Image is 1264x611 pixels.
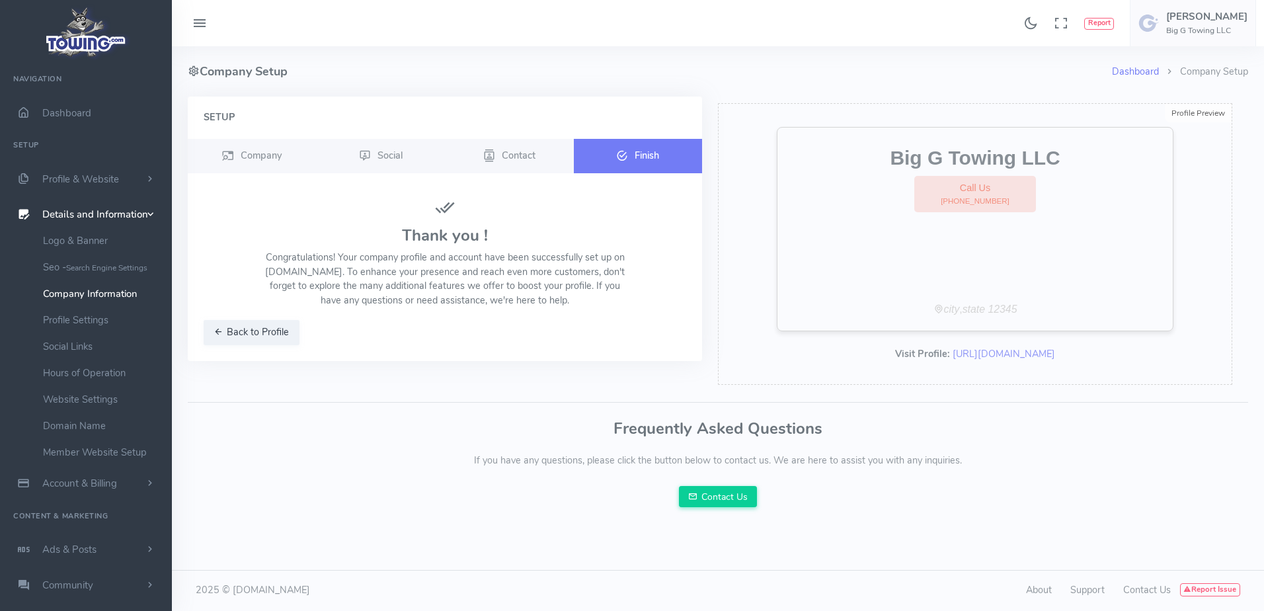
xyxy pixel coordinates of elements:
[33,307,172,333] a: Profile Settings
[679,486,757,507] a: Contact Us
[914,176,1036,212] a: Call Us[PHONE_NUMBER]
[66,263,147,273] small: Search Engine Settings
[42,543,97,556] span: Ads & Posts
[188,583,718,598] div: 2025 © [DOMAIN_NAME]
[188,454,1248,468] p: If you have any questions, please click the button below to contact us. We are here to assist you...
[42,4,131,60] img: logo
[1166,11,1247,22] h5: [PERSON_NAME]
[988,304,1017,315] i: 12345
[791,147,1160,169] h2: Big G Towing LLC
[42,106,91,120] span: Dashboard
[42,579,93,592] span: Community
[953,347,1055,360] a: [URL][DOMAIN_NAME]
[1123,583,1171,596] a: Contact Us
[1070,583,1105,596] a: Support
[895,347,950,360] b: Visit Profile:
[944,304,960,315] i: city
[188,420,1248,437] h3: Frequently Asked Questions
[502,148,535,161] span: Contact
[1159,65,1248,79] li: Company Setup
[377,148,403,161] span: Social
[1166,26,1247,35] h6: Big G Towing LLC
[635,148,659,161] span: Finish
[1180,583,1240,596] button: Report Issue
[204,112,686,123] h4: Setup
[188,46,1112,97] h4: Company Setup
[1112,65,1159,78] a: Dashboard
[33,227,172,254] a: Logo & Banner
[1026,583,1052,596] a: About
[33,386,172,413] a: Website Settings
[264,251,626,307] p: Congratulations! Your company profile and account have been successfully set up on [DOMAIN_NAME]....
[1138,13,1160,34] img: user-image
[204,320,299,345] button: Back to Profile
[42,208,148,222] span: Details and Information
[941,196,1009,207] span: [PHONE_NUMBER]
[33,413,172,439] a: Domain Name
[1165,104,1232,122] div: Profile Preview
[241,148,282,161] span: Company
[963,304,985,315] i: state
[33,439,172,466] a: Member Website Setup
[1084,18,1114,30] button: Report
[42,477,117,490] span: Account & Billing
[791,302,1160,317] div: ,
[42,173,119,186] span: Profile & Website
[33,254,172,280] a: Seo -Search Engine Settings
[33,280,172,307] a: Company Information
[33,333,172,360] a: Social Links
[33,360,172,386] a: Hours of Operation
[204,227,686,244] h3: Thank you !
